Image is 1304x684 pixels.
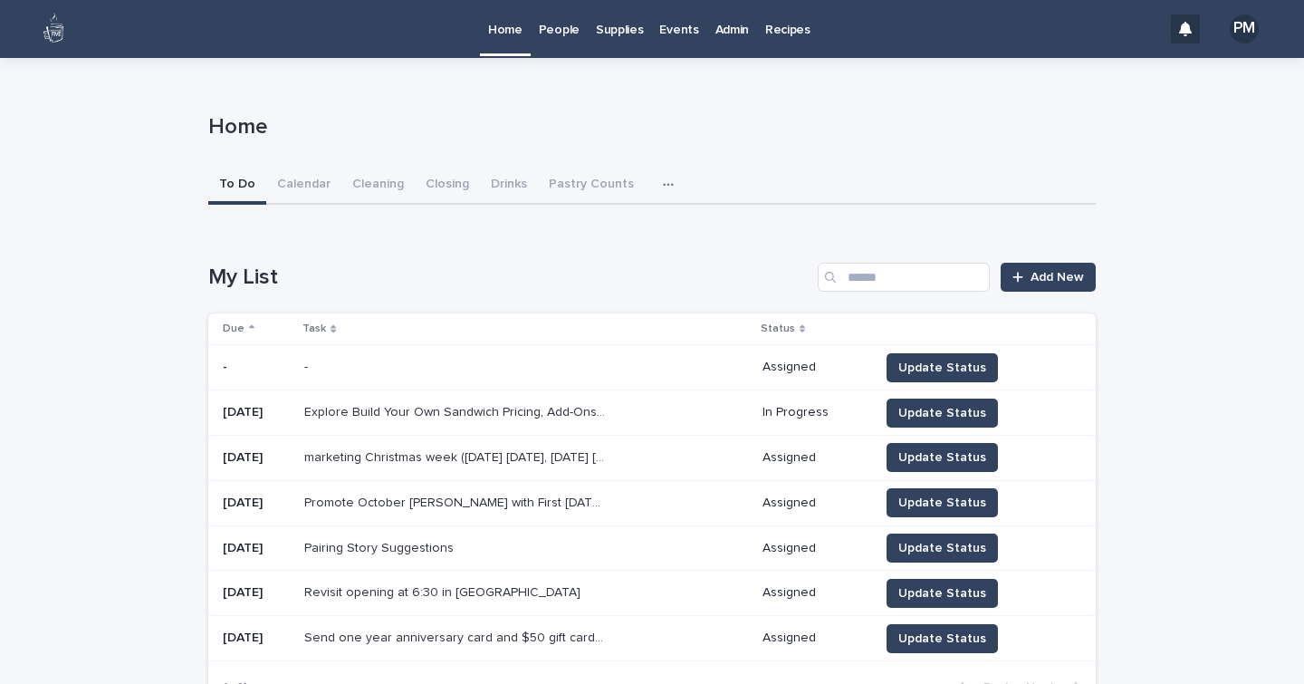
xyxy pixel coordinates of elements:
button: Update Status [887,624,998,653]
p: Task [302,319,326,339]
span: Update Status [898,448,986,467]
p: Due [223,319,244,339]
p: Assigned [762,360,865,375]
p: Promote October FIKA Franklin with First Friday (October 3rd) [304,492,609,511]
span: Update Status [898,630,986,648]
img: 80hjoBaRqlyywVK24fQd [36,11,72,47]
button: Pastry Counts [538,167,645,205]
p: [DATE] [223,450,290,466]
span: Update Status [898,359,986,377]
p: Assigned [762,450,865,466]
span: Update Status [898,539,986,557]
p: [DATE] [223,541,290,556]
p: marketing Christmas week (Christmas Eve Wednesday, Christmas Day Thursday) [304,447,609,466]
button: Closing [415,167,480,205]
span: Add New [1031,271,1084,284]
p: Status [761,319,795,339]
p: [DATE] [223,585,290,601]
p: Send one year anniversary card and $50 gift card to Mackenzie Challoner 323 Samuel Drive, Frankli... [304,627,609,646]
p: Assigned [762,496,865,511]
tr: [DATE]Promote October [PERSON_NAME] with First [DATE] ([DATE])Promote October [PERSON_NAME] with ... [208,480,1096,525]
p: Home [208,114,1088,140]
p: Assigned [762,585,865,601]
p: In Progress [762,405,865,420]
tr: [DATE]Pairing Story SuggestionsPairing Story Suggestions AssignedUpdate Status [208,525,1096,571]
span: Update Status [898,494,986,512]
tr: [DATE]Explore Build Your Own Sandwich Pricing, Add-Ons, etc.Explore Build Your Own Sandwich Prici... [208,390,1096,436]
button: Update Status [887,399,998,428]
button: Update Status [887,579,998,608]
button: Update Status [887,443,998,472]
button: Cleaning [341,167,415,205]
p: Explore Build Your Own Sandwich Pricing, Add-Ons, etc. [304,401,609,420]
p: [DATE] [223,496,290,511]
h1: My List [208,265,810,291]
span: Update Status [898,404,986,422]
p: Assigned [762,541,865,556]
p: Pairing Story Suggestions [304,537,457,556]
span: Update Status [898,584,986,602]
p: Assigned [762,631,865,646]
p: [DATE] [223,631,290,646]
input: Search [818,263,990,292]
p: - [223,360,290,375]
button: Update Status [887,488,998,517]
button: Update Status [887,534,998,563]
p: Revisit opening at 6:30 in [GEOGRAPHIC_DATA] [304,582,584,601]
button: Calendar [266,167,341,205]
button: Update Status [887,353,998,382]
tr: --- AssignedUpdate Status [208,345,1096,390]
tr: [DATE]Send one year anniversary card and $50 gift card to [PERSON_NAME] [STREET_ADDRESS][PERSON_N... [208,616,1096,661]
p: - [304,356,312,375]
p: [DATE] [223,405,290,420]
a: Add New [1001,263,1096,292]
tr: [DATE]marketing Christmas week ([DATE] [DATE], [DATE] [DATE])marketing Christmas week ([DATE] [DA... [208,435,1096,480]
tr: [DATE]Revisit opening at 6:30 in [GEOGRAPHIC_DATA]Revisit opening at 6:30 in [GEOGRAPHIC_DATA] As... [208,571,1096,616]
div: PM [1230,14,1259,43]
button: Drinks [480,167,538,205]
button: To Do [208,167,266,205]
